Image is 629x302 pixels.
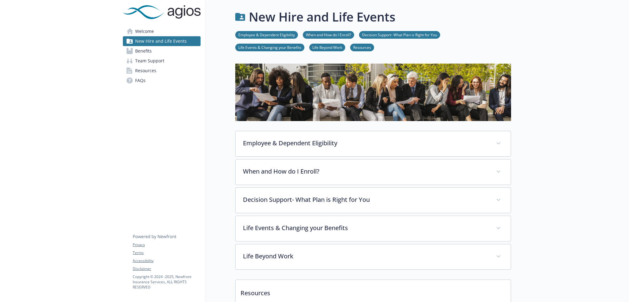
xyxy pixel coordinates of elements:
[359,32,440,37] a: Decision Support- What Plan is Right for You
[243,139,489,148] p: Employee & Dependent Eligibility
[123,66,201,76] a: Resources
[133,258,200,264] a: Accessibility
[133,250,200,256] a: Terms
[123,46,201,56] a: Benefits
[243,167,489,176] p: When and How do I Enroll?
[235,32,298,37] a: Employee & Dependent Eligibility
[309,44,345,50] a: Life Beyond Work
[236,159,511,185] div: When and How do I Enroll?
[123,56,201,66] a: Team Support
[133,242,200,248] a: Privacy
[135,36,187,46] span: New Hire and Life Events
[243,252,489,261] p: Life Beyond Work
[235,44,304,50] a: Life Events & Changing your Benefits
[123,76,201,85] a: FAQs
[135,76,146,85] span: FAQs
[135,46,152,56] span: Benefits
[133,274,200,290] p: Copyright © 2024 - 2025 , Newfront Insurance Services, ALL RIGHTS RESERVED
[236,188,511,213] div: Decision Support- What Plan is Right for You
[249,8,395,26] h1: New Hire and Life Events
[135,66,156,76] span: Resources
[243,223,489,233] p: Life Events & Changing your Benefits
[243,195,489,204] p: Decision Support- What Plan is Right for You
[123,36,201,46] a: New Hire and Life Events
[236,216,511,241] div: Life Events & Changing your Benefits
[236,244,511,269] div: Life Beyond Work
[236,131,511,156] div: Employee & Dependent Eligibility
[123,26,201,36] a: Welcome
[350,44,374,50] a: Resources
[135,56,164,66] span: Team Support
[235,64,511,121] img: new hire page banner
[135,26,154,36] span: Welcome
[303,32,354,37] a: When and How do I Enroll?
[133,266,200,272] a: Disclaimer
